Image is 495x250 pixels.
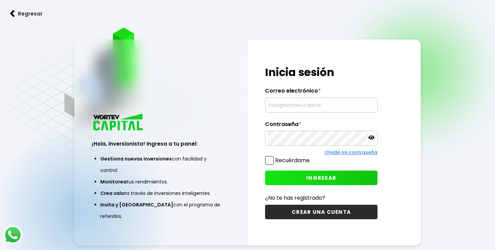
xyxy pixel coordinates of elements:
li: a través de inversiones inteligentes. [100,187,222,199]
label: Recuérdame [275,156,310,164]
span: Crea valor [100,190,126,197]
a: ¿No te has registrado?CREAR UNA CUENTA [265,194,377,219]
li: con facilidad y control. [100,153,222,176]
li: tus rendimientos. [100,176,222,187]
button: CREAR UNA CUENTA [265,205,377,219]
img: flecha izquierda [10,10,15,17]
li: con el programa de referidos. [100,199,222,222]
h1: Inicia sesión [265,64,377,80]
span: Invita y [GEOGRAPHIC_DATA] [100,201,173,208]
label: Contraseña [265,121,377,131]
p: ¿No te has registrado? [265,194,377,202]
a: Olvidé mi contraseña [324,149,377,156]
span: Gestiona nuevas inversiones [100,155,172,162]
label: Correo electrónico [265,87,377,98]
img: logo_wortev_capital [92,113,145,133]
span: INGRESAR [306,174,336,181]
h3: ¡Hola, inversionista! Ingresa a tu panel: [92,140,230,148]
img: logos_whatsapp-icon.242b2217.svg [3,225,22,244]
input: hola@wortev.capital [268,98,374,112]
span: Monitorea [100,178,127,185]
button: INGRESAR [265,171,377,185]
